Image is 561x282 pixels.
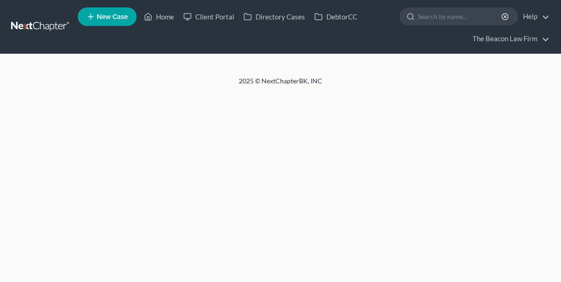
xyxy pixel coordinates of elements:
[310,8,362,25] a: DebtorCC
[468,31,549,47] a: The Beacon Law Firm
[179,8,239,25] a: Client Portal
[418,8,503,25] input: Search by name...
[239,8,310,25] a: Directory Cases
[518,8,549,25] a: Help
[139,8,179,25] a: Home
[17,76,544,93] div: 2025 © NextChapterBK, INC
[97,13,128,20] span: New Case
